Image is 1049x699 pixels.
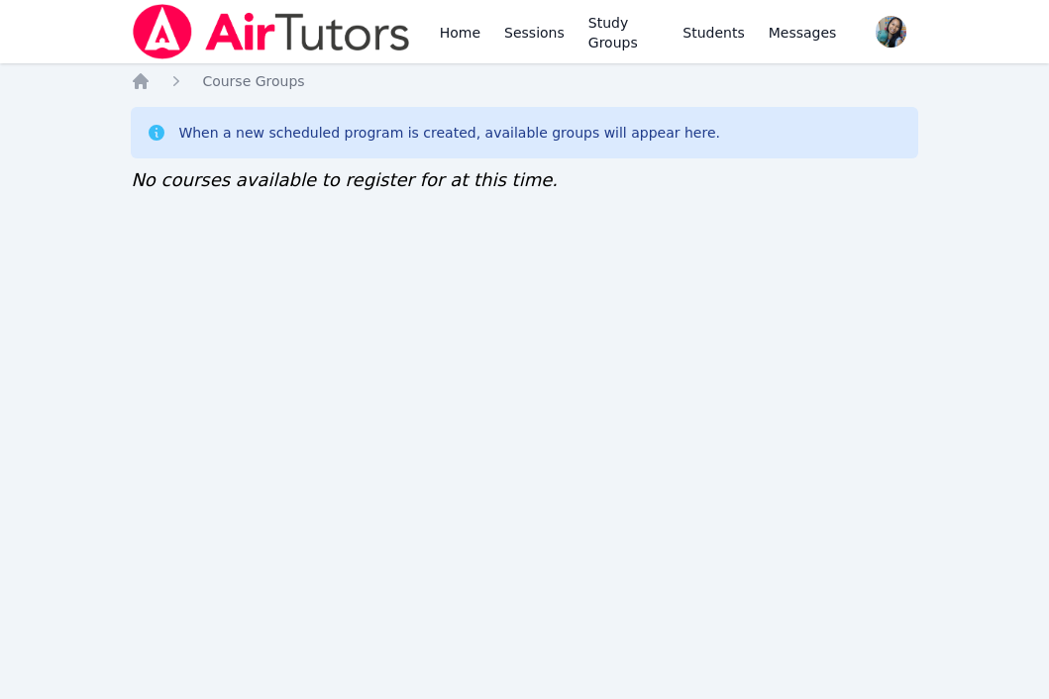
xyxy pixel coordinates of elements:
[131,71,917,91] nav: Breadcrumb
[131,4,411,59] img: Air Tutors
[131,169,558,190] span: No courses available to register for at this time.
[202,71,304,91] a: Course Groups
[769,23,837,43] span: Messages
[202,73,304,89] span: Course Groups
[178,123,720,143] div: When a new scheduled program is created, available groups will appear here.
